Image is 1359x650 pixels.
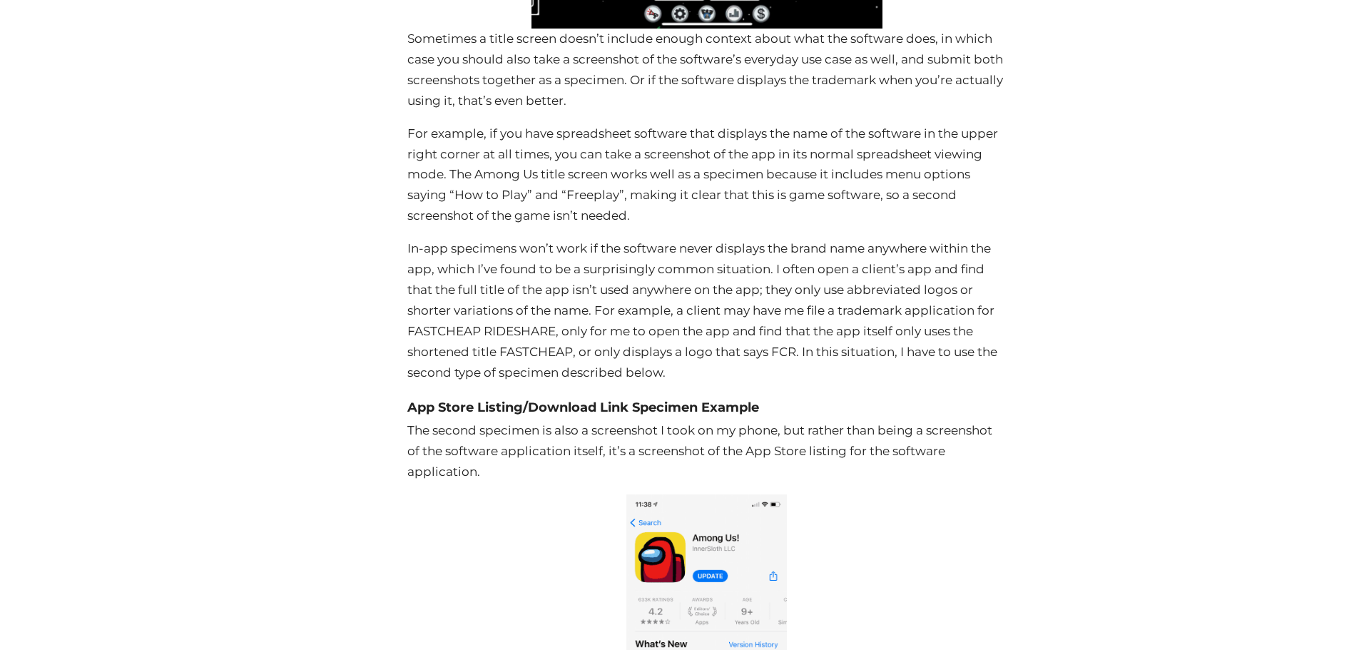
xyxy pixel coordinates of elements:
[407,238,1005,382] p: In-app specimens won’t work if the software never displays the brand name anywhere within the app...
[407,29,1005,111] p: Sometimes a title screen doesn’t include enough context about what the software does, in which ca...
[407,395,1005,420] h4: App Store Listing/Download Link Specimen Example
[407,420,1005,482] p: The second specimen is also a screenshot I took on my phone, but rather than being a screenshot o...
[407,123,1005,227] p: For example, if you have spreadsheet software that displays the name of the software in the upper...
